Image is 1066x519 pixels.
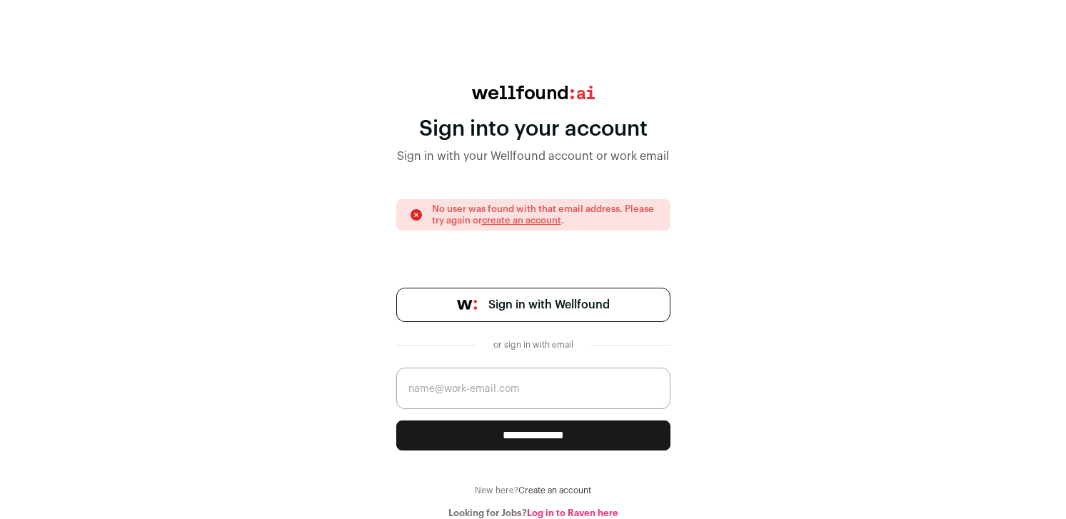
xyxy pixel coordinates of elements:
a: Create an account [518,486,591,495]
span: Sign in with Wellfound [488,296,610,313]
a: Log in to Raven here [527,508,618,518]
img: wellfound:ai [472,86,595,99]
div: Sign in with your Wellfound account or work email [396,148,670,165]
a: Sign in with Wellfound [396,288,670,322]
p: No user was found with that email address. Please try again or . [432,203,658,226]
div: New here? [396,485,670,496]
input: name@work-email.com [396,368,670,409]
div: Looking for Jobs? [396,508,670,519]
div: or sign in with email [488,339,579,351]
a: create an account [482,216,561,225]
img: wellfound-symbol-flush-black-fb3c872781a75f747ccb3a119075da62bfe97bd399995f84a933054e44a575c4.png [457,300,477,310]
div: Sign into your account [396,116,670,142]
